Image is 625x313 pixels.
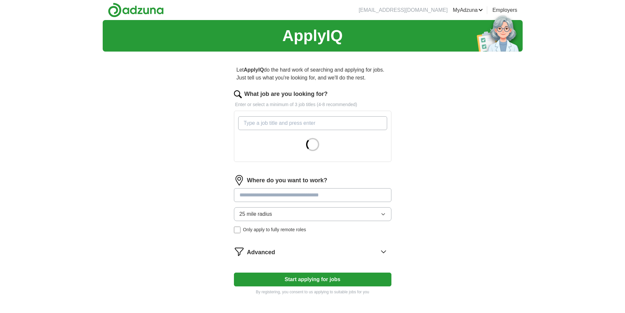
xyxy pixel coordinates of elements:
[234,246,244,257] img: filter
[453,6,483,14] a: MyAdzuna
[234,227,240,233] input: Only apply to fully remote roles
[234,207,391,221] button: 25 mile radius
[234,101,391,108] p: Enter or select a minimum of 3 job titles (4-8 recommended)
[234,90,242,98] img: search.png
[359,6,448,14] li: [EMAIL_ADDRESS][DOMAIN_NAME]
[238,116,387,130] input: Type a job title and press enter
[282,24,343,48] h1: ApplyIQ
[247,248,275,257] span: Advanced
[108,3,164,17] img: Adzuna logo
[243,226,306,233] span: Only apply to fully remote roles
[234,273,391,286] button: Start applying for jobs
[244,90,328,99] label: What job are you looking for?
[234,63,391,84] p: Let do the hard work of searching and applying for jobs. Just tell us what you're looking for, an...
[247,176,327,185] label: Where do you want to work?
[244,67,264,73] strong: ApplyIQ
[492,6,517,14] a: Employers
[234,289,391,295] p: By registering, you consent to us applying to suitable jobs for you
[234,175,244,186] img: location.png
[240,210,272,218] span: 25 mile radius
